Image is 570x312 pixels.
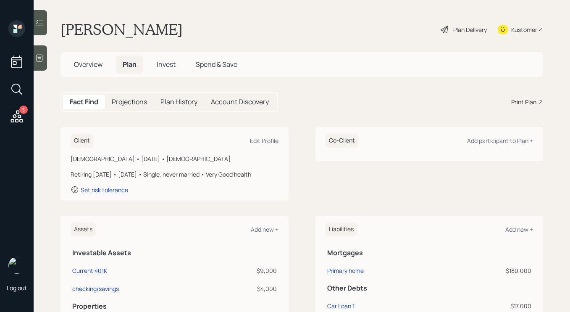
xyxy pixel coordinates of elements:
h6: Assets [71,222,96,236]
span: Plan [123,60,137,69]
div: Add new + [251,225,278,233]
div: 5 [19,106,28,114]
div: Car Loan 1 [327,301,355,310]
span: Overview [74,60,102,69]
div: Print Plan [511,98,536,106]
span: Spend & Save [196,60,237,69]
h5: Plan History [160,98,197,106]
h5: Mortgages [327,249,532,257]
div: $4,000 [202,284,276,293]
div: [DEMOGRAPHIC_DATA] • [DATE] • [DEMOGRAPHIC_DATA] [71,154,278,163]
h6: Co-Client [326,134,358,148]
div: Add participant to Plan + [467,137,533,145]
div: checking/savings [72,284,119,293]
h5: Investable Assets [72,249,277,257]
h5: Fact Find [70,98,98,106]
div: $17,000 [447,301,531,310]
div: Set risk tolerance [81,186,128,194]
h5: Properties [72,302,277,310]
div: Kustomer [511,25,537,34]
img: aleksandra-headshot.png [8,257,25,274]
div: Retiring [DATE] • [DATE] • Single, never married • Very Good health [71,170,278,179]
h6: Liabilities [326,222,357,236]
h5: Projections [112,98,147,106]
h1: [PERSON_NAME] [60,20,183,39]
div: Primary home [327,266,364,275]
div: $9,000 [202,266,276,275]
h6: Client [71,134,93,148]
span: Invest [157,60,176,69]
div: Add new + [505,225,533,233]
div: $180,000 [447,266,531,275]
div: Edit Profile [250,137,278,145]
div: Plan Delivery [453,25,487,34]
h5: Account Discovery [211,98,269,106]
h5: Other Debts [327,284,532,292]
div: Log out [7,284,27,292]
div: Current 401K [72,266,107,275]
